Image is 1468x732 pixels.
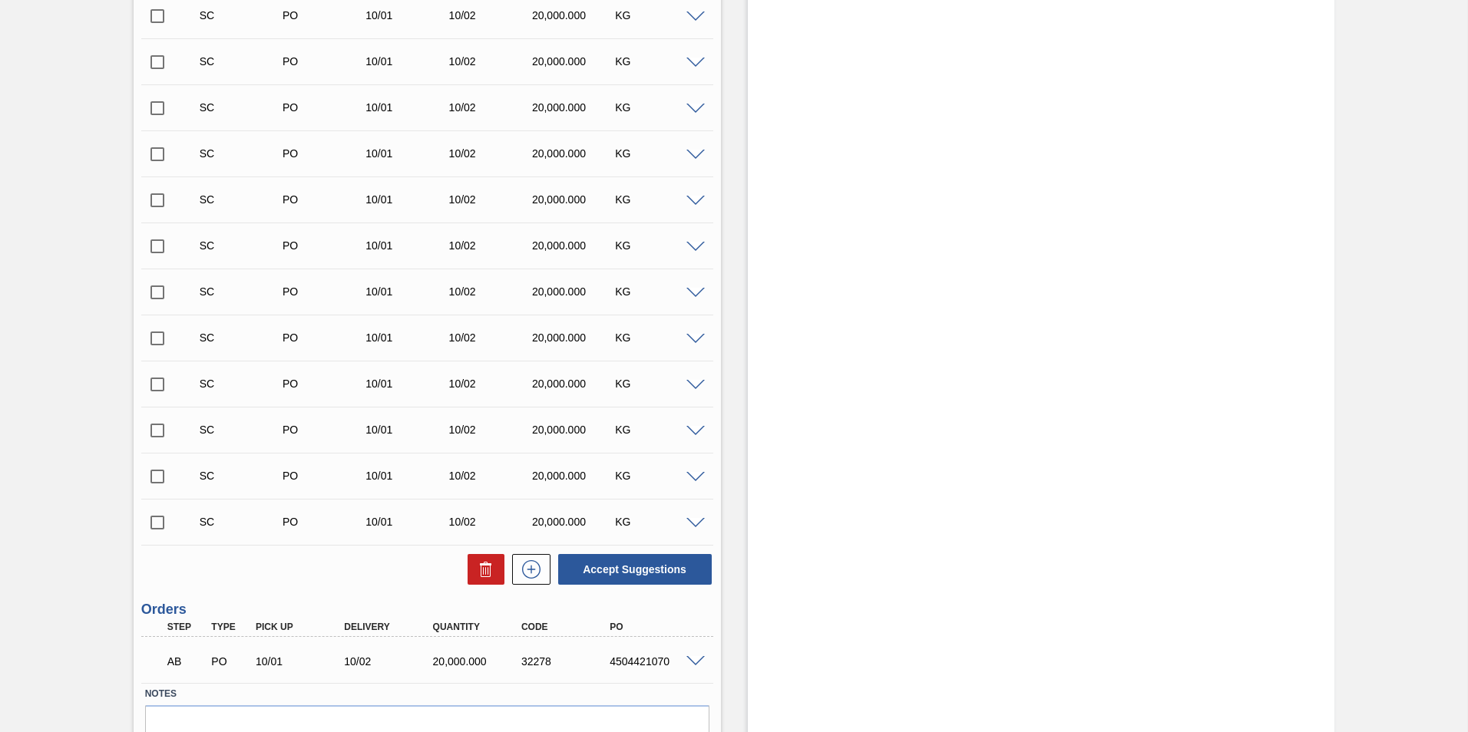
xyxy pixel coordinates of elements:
[196,239,289,252] div: Suggestion Created
[279,470,372,482] div: Purchase order
[528,424,621,436] div: 20,000.000
[445,55,538,68] div: 10/02/2025
[611,55,704,68] div: KG
[279,424,372,436] div: Purchase order
[445,285,538,298] div: 10/02/2025
[252,655,351,668] div: 10/01/2025
[445,101,538,114] div: 10/02/2025
[445,516,538,528] div: 10/02/2025
[362,9,455,21] div: 10/01/2025
[528,285,621,298] div: 20,000.000
[517,622,617,632] div: Code
[445,9,538,21] div: 10/02/2025
[362,55,455,68] div: 10/01/2025
[611,516,704,528] div: KG
[528,55,621,68] div: 20,000.000
[196,470,289,482] div: Suggestion Created
[528,9,621,21] div: 20,000.000
[196,516,289,528] div: Suggestion Created
[207,622,253,632] div: Type
[279,193,372,206] div: Purchase order
[445,147,538,160] div: 10/02/2025
[279,331,372,344] div: Purchase order
[196,285,289,298] div: Suggestion Created
[528,331,621,344] div: 20,000.000
[611,424,704,436] div: KG
[611,239,704,252] div: KG
[611,147,704,160] div: KG
[504,554,550,585] div: New suggestion
[611,285,704,298] div: KG
[196,331,289,344] div: Suggestion Created
[606,655,705,668] div: 4504421070
[164,622,210,632] div: Step
[611,470,704,482] div: KG
[445,239,538,252] div: 10/02/2025
[196,378,289,390] div: Suggestion Created
[279,147,372,160] div: Purchase order
[611,101,704,114] div: KG
[141,602,713,618] h3: Orders
[279,285,372,298] div: Purchase order
[528,193,621,206] div: 20,000.000
[164,645,210,678] div: Awaiting Billing
[429,655,528,668] div: 20,000.000
[429,622,528,632] div: Quantity
[445,424,538,436] div: 10/02/2025
[279,239,372,252] div: Purchase order
[362,331,455,344] div: 10/01/2025
[606,622,705,632] div: PO
[611,378,704,390] div: KG
[528,470,621,482] div: 20,000.000
[362,470,455,482] div: 10/01/2025
[611,193,704,206] div: KG
[279,516,372,528] div: Purchase order
[460,554,504,585] div: Delete Suggestions
[279,55,372,68] div: Purchase order
[445,193,538,206] div: 10/02/2025
[528,147,621,160] div: 20,000.000
[362,285,455,298] div: 10/01/2025
[362,239,455,252] div: 10/01/2025
[445,331,538,344] div: 10/02/2025
[517,655,617,668] div: 32278
[340,655,439,668] div: 10/02/2025
[340,622,439,632] div: Delivery
[362,193,455,206] div: 10/01/2025
[252,622,351,632] div: Pick up
[611,331,704,344] div: KG
[279,101,372,114] div: Purchase order
[445,470,538,482] div: 10/02/2025
[167,655,206,668] p: AB
[445,378,538,390] div: 10/02/2025
[528,101,621,114] div: 20,000.000
[207,655,253,668] div: Purchase order
[196,424,289,436] div: Suggestion Created
[528,378,621,390] div: 20,000.000
[528,516,621,528] div: 20,000.000
[550,552,713,586] div: Accept Suggestions
[362,516,455,528] div: 10/01/2025
[196,101,289,114] div: Suggestion Created
[196,9,289,21] div: Suggestion Created
[611,9,704,21] div: KG
[279,9,372,21] div: Purchase order
[196,193,289,206] div: Suggestion Created
[145,683,709,705] label: Notes
[362,378,455,390] div: 10/01/2025
[196,147,289,160] div: Suggestion Created
[279,378,372,390] div: Purchase order
[362,424,455,436] div: 10/01/2025
[558,554,712,585] button: Accept Suggestions
[528,239,621,252] div: 20,000.000
[196,55,289,68] div: Suggestion Created
[362,147,455,160] div: 10/01/2025
[362,101,455,114] div: 10/01/2025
